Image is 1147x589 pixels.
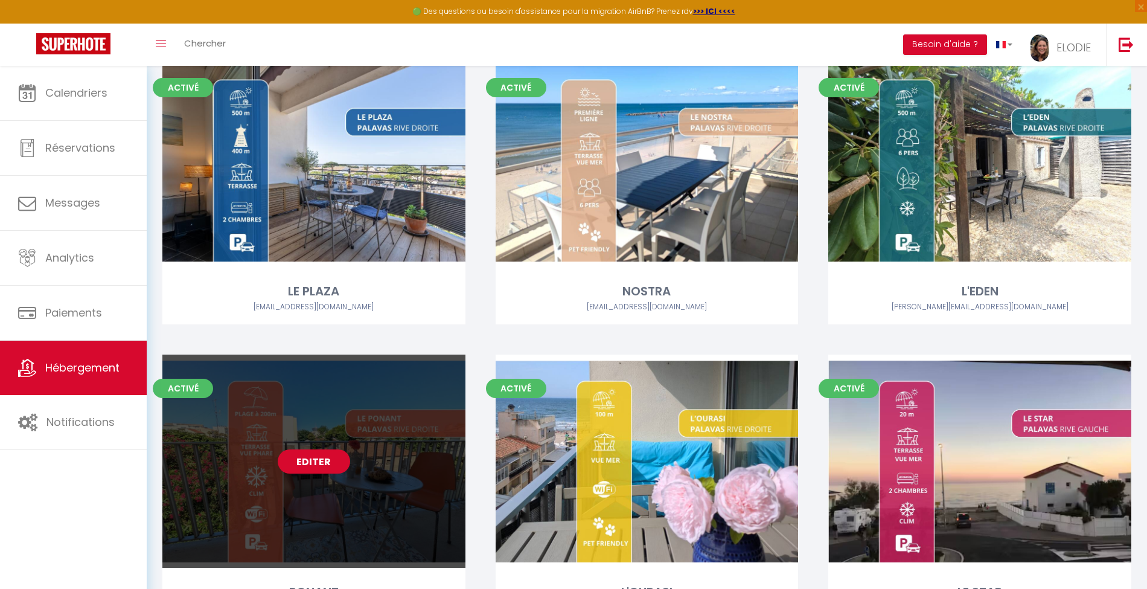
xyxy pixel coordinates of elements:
button: Besoin d'aide ? [903,34,987,55]
span: Réservations [45,140,115,155]
span: Messages [45,195,100,210]
div: L'EDEN [828,282,1131,301]
a: Chercher [175,24,235,66]
span: Hébergement [45,360,120,375]
img: logout [1119,37,1134,52]
span: Activé [819,78,879,97]
span: Activé [153,78,213,97]
div: Airbnb [162,301,465,313]
span: ELODIE [1056,40,1091,55]
span: Paiements [45,305,102,320]
span: Activé [486,78,546,97]
img: ... [1030,34,1049,62]
a: ... ELODIE [1021,24,1106,66]
span: Activé [819,379,879,398]
span: Calendriers [45,85,107,100]
div: LE PLAZA [162,282,465,301]
span: Notifications [46,414,115,430]
div: Airbnb [496,301,799,313]
span: Activé [153,379,213,398]
div: NOSTRA [496,282,799,301]
img: Super Booking [36,33,110,54]
div: Airbnb [828,301,1131,313]
span: Chercher [184,37,226,50]
a: Editer [278,449,350,474]
span: Activé [486,379,546,398]
span: Analytics [45,250,94,265]
a: >>> ICI <<<< [693,6,735,16]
